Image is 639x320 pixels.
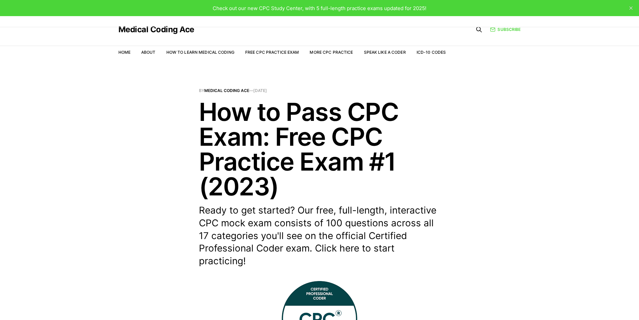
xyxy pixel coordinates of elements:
span: By — [199,89,440,93]
p: Ready to get started? Our free, full-length, interactive CPC mock exam consists of 100 questions ... [199,204,440,268]
a: Medical Coding Ace [204,88,249,93]
a: Subscribe [490,26,521,33]
a: Speak Like a Coder [364,50,406,55]
a: More CPC Practice [310,50,353,55]
a: ICD-10 Codes [417,50,446,55]
h1: How to Pass CPC Exam: Free CPC Practice Exam #1 (2023) [199,99,440,199]
time: [DATE] [253,88,267,93]
span: Check out our new CPC Study Center, with 5 full-length practice exams updated for 2025! [213,5,426,11]
a: About [141,50,156,55]
a: Medical Coding Ace [118,26,194,34]
button: close [626,3,636,13]
a: Home [118,50,130,55]
a: How to Learn Medical Coding [166,50,234,55]
a: Free CPC Practice Exam [245,50,299,55]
